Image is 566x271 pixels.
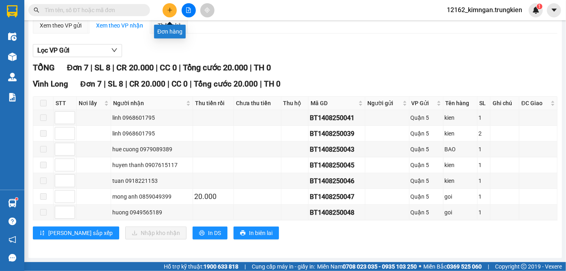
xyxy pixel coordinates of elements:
[423,262,482,271] span: Miền Bắc
[343,263,417,270] strong: 0708 023 035 - 0935 103 250
[411,192,442,201] div: Quận 5
[409,173,444,189] td: Quận 5
[367,99,401,108] span: Người gửi
[182,3,196,17] button: file-add
[409,142,444,157] td: Quận 5
[250,63,252,72] span: |
[419,265,421,268] span: ⚪️
[311,99,357,108] span: Mã GD
[445,129,476,138] div: kien
[56,53,107,60] b: [STREET_ADDRESS]
[8,73,17,81] img: warehouse-icon
[45,6,140,15] input: Tìm tên, số ĐT hoặc mã đơn
[204,7,210,13] span: aim
[9,254,16,262] span: message
[4,44,54,95] b: Siêu thị Coop Mart trung tâm [GEOGRAPHIC_DATA], [GEOGRAPHIC_DATA]
[310,176,364,186] div: BT1408250046
[112,192,191,201] div: mong anh 0859049399
[254,63,271,72] span: TH 0
[8,32,17,41] img: warehouse-icon
[56,34,108,43] li: VP Quận 5
[179,63,181,72] span: |
[479,129,489,138] div: 2
[125,227,187,239] button: downloadNhập kho nhận
[112,176,191,185] div: tuan 0918221153
[521,264,527,269] span: copyright
[310,207,364,218] div: BT1408250048
[317,262,417,271] span: Miền Nam
[9,236,16,243] span: notification
[112,208,191,217] div: huong 0949565189
[244,262,246,271] span: |
[409,205,444,220] td: Quận 5
[445,145,476,154] div: BAO
[478,97,491,110] th: SL
[104,79,106,89] span: |
[309,142,366,157] td: BT1408250043
[310,144,364,155] div: BT1408250043
[479,161,489,169] div: 1
[409,189,444,205] td: Quận 5
[409,126,444,142] td: Quận 5
[491,97,519,110] th: Ghi chú
[411,129,442,138] div: Quận 5
[521,99,549,108] span: ĐC Giao
[116,63,154,72] span: CR 20.000
[309,189,366,205] td: BT1408250047
[445,176,476,185] div: kien
[411,208,442,217] div: Quận 5
[204,263,238,270] strong: 1900 633 818
[15,198,18,200] sup: 1
[33,227,119,239] button: sort-ascending[PERSON_NAME] sắp xếp
[412,99,435,108] span: VP Gửi
[112,161,191,169] div: huyen thanh 0907615117
[200,3,214,17] button: aim
[112,113,191,122] div: linh 0968601795
[538,4,541,9] span: 1
[281,97,309,110] th: Thu hộ
[8,93,17,102] img: solution-icon
[113,99,184,108] span: Người nhận
[445,192,476,201] div: goi
[479,208,489,217] div: 1
[129,79,165,89] span: CR 20.000
[309,157,366,173] td: BT1408250045
[186,7,191,13] span: file-add
[409,110,444,126] td: Quận 5
[234,227,279,239] button: printerIn biên lai
[252,262,315,271] span: Cung cấp máy in - giấy in:
[80,79,102,89] span: Đơn 7
[411,145,442,154] div: Quận 5
[125,79,127,89] span: |
[445,208,476,217] div: goi
[547,3,561,17] button: caret-down
[112,129,191,138] div: linh 0968601795
[264,79,281,89] span: TH 0
[33,63,55,72] span: TỔNG
[551,6,558,14] span: caret-down
[309,110,366,126] td: BT1408250041
[193,227,227,239] button: printerIn DS
[411,113,442,122] div: Quận 5
[440,5,529,15] span: 12162_kimngan.trungkien
[172,79,188,89] span: CC 0
[309,173,366,189] td: BT1408250046
[310,160,364,170] div: BT1408250045
[445,113,476,122] div: kien
[4,4,32,32] img: logo.jpg
[411,161,442,169] div: Quận 5
[56,45,62,51] span: environment
[447,263,482,270] strong: 0369 525 060
[167,79,169,89] span: |
[111,47,118,53] span: down
[9,218,16,225] span: question-circle
[4,45,10,51] span: environment
[240,230,246,237] span: printer
[479,192,489,201] div: 1
[160,63,177,72] span: CC 0
[310,113,364,123] div: BT1408250041
[537,4,542,9] sup: 1
[39,230,45,237] span: sort-ascending
[183,63,248,72] span: Tổng cước 20.000
[48,229,113,237] span: [PERSON_NAME] sắp xếp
